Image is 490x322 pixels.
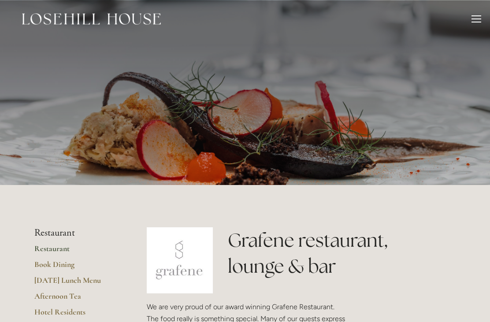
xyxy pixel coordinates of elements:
a: Book Dining [34,259,119,275]
img: grafene.jpg [147,227,213,293]
h1: Grafene restaurant, lounge & bar [228,227,456,279]
img: Losehill House [22,13,161,25]
li: Restaurant [34,227,119,239]
a: Restaurant [34,244,119,259]
a: [DATE] Lunch Menu [34,275,119,291]
a: Afternoon Tea [34,291,119,307]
